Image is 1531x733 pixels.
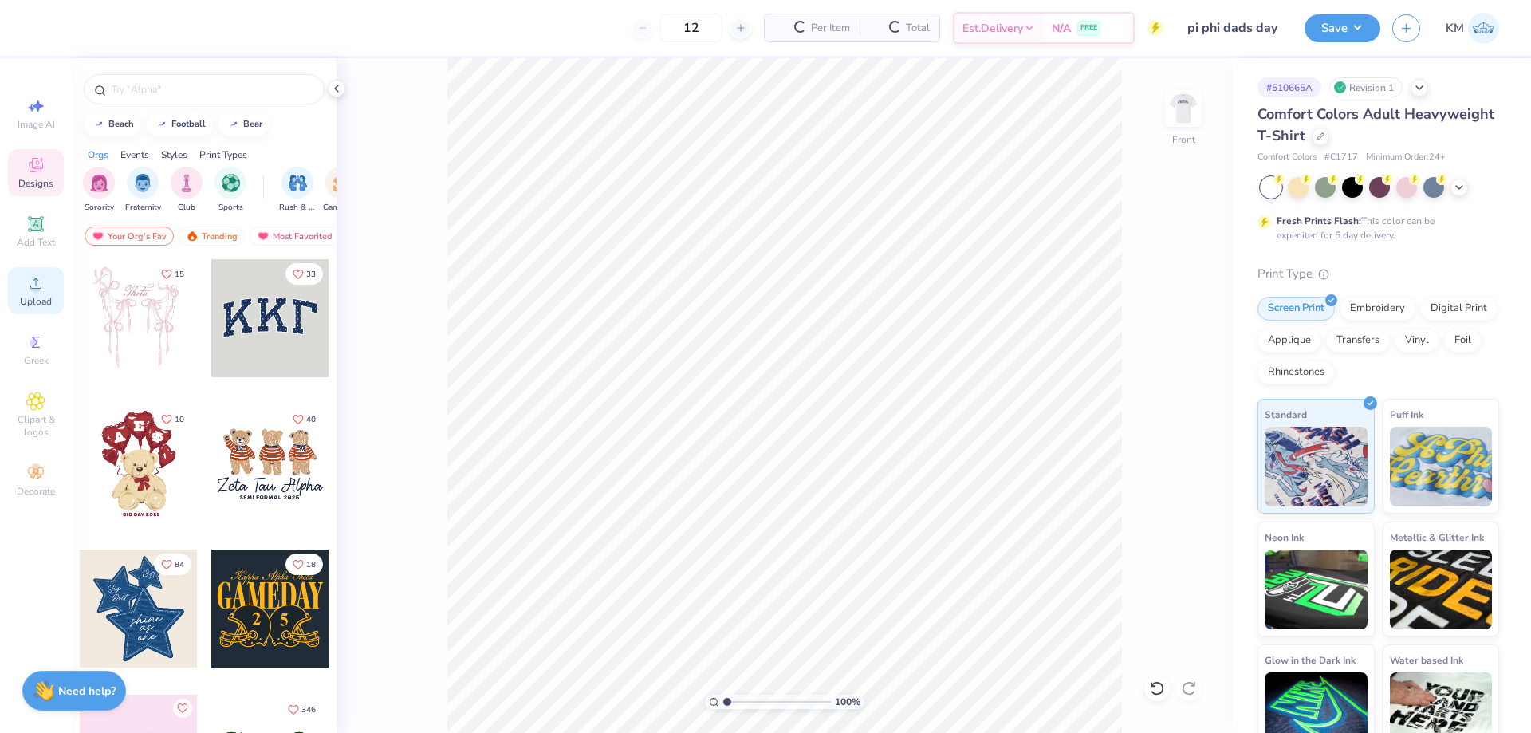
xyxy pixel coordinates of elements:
span: Club [178,202,195,214]
div: Your Org's Fav [85,227,174,246]
button: Like [285,263,323,285]
span: Clipart & logos [8,413,64,439]
button: filter button [125,167,161,214]
img: Sports Image [222,174,240,192]
div: beach [108,120,134,128]
img: Karl Michael Narciza [1468,13,1499,44]
div: Embroidery [1340,297,1415,321]
span: Puff Ink [1390,406,1423,423]
strong: Fresh Prints Flash: [1277,215,1361,227]
div: filter for Fraternity [125,167,161,214]
img: Puff Ink [1390,427,1493,506]
button: Save [1305,14,1380,42]
span: Sorority [85,202,114,214]
span: FREE [1080,22,1097,33]
img: most_fav.gif [92,231,104,242]
div: filter for Sports [214,167,246,214]
span: Minimum Order: 24 + [1366,151,1446,164]
span: Neon Ink [1265,529,1304,546]
span: Image AI [18,118,55,131]
button: filter button [323,167,360,214]
span: KM [1446,19,1464,37]
span: Greek [24,354,49,367]
button: football [147,112,213,136]
img: Standard [1265,427,1368,506]
input: – – [660,14,722,42]
button: Like [154,263,191,285]
img: Fraternity Image [134,174,152,192]
span: Est. Delivery [962,20,1023,37]
button: Like [154,408,191,430]
img: trend_line.gif [155,120,168,129]
div: Revision 1 [1329,77,1403,97]
div: Print Type [1257,265,1499,283]
img: trending.gif [186,231,199,242]
span: 18 [306,561,316,569]
button: beach [84,112,141,136]
button: Like [281,699,323,720]
span: Water based Ink [1390,652,1463,668]
span: 15 [175,270,184,278]
div: Most Favorited [250,227,340,246]
button: Like [285,554,323,575]
img: Metallic & Glitter Ink [1390,550,1493,629]
button: Like [285,408,323,430]
button: filter button [83,167,115,214]
span: Rush & Bid [279,202,316,214]
span: Per Item [811,20,850,37]
div: filter for Sorority [83,167,115,214]
div: Foil [1444,329,1482,353]
span: 33 [306,270,316,278]
span: Game Day [323,202,360,214]
img: trend_line.gif [92,120,105,129]
img: trend_line.gif [227,120,240,129]
span: 100 % [835,695,860,709]
div: Vinyl [1395,329,1439,353]
div: Print Types [199,148,247,162]
span: Comfort Colors Adult Heavyweight T-Shirt [1257,104,1494,145]
img: Sorority Image [90,174,108,192]
div: Transfers [1326,329,1390,353]
span: Fraternity [125,202,161,214]
div: football [171,120,206,128]
span: 40 [306,416,316,424]
img: Rush & Bid Image [289,174,307,192]
span: N/A [1052,20,1071,37]
input: Untitled Design [1175,12,1293,44]
button: bear [218,112,270,136]
button: filter button [171,167,203,214]
strong: Need help? [58,684,116,699]
div: Applique [1257,329,1321,353]
input: Try "Alpha" [110,81,314,97]
div: filter for Club [171,167,203,214]
span: Upload [20,295,52,308]
span: Decorate [17,485,55,498]
span: Glow in the Dark Ink [1265,652,1356,668]
span: # C1717 [1324,151,1358,164]
div: Screen Print [1257,297,1335,321]
button: filter button [279,167,316,214]
div: Events [120,148,149,162]
div: Digital Print [1420,297,1498,321]
span: 84 [175,561,184,569]
a: KM [1446,13,1499,44]
div: bear [243,120,262,128]
button: filter button [214,167,246,214]
img: Club Image [178,174,195,192]
span: Sports [218,202,243,214]
img: Front [1167,93,1199,124]
span: 346 [301,706,316,714]
span: Add Text [17,236,55,249]
div: filter for Game Day [323,167,360,214]
span: Designs [18,177,53,190]
span: Standard [1265,406,1307,423]
span: Comfort Colors [1257,151,1317,164]
div: filter for Rush & Bid [279,167,316,214]
button: Like [154,554,191,575]
img: Game Day Image [333,174,351,192]
span: Total [906,20,930,37]
div: Rhinestones [1257,361,1335,384]
div: Styles [161,148,187,162]
div: Front [1172,132,1195,147]
span: Metallic & Glitter Ink [1390,529,1484,546]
